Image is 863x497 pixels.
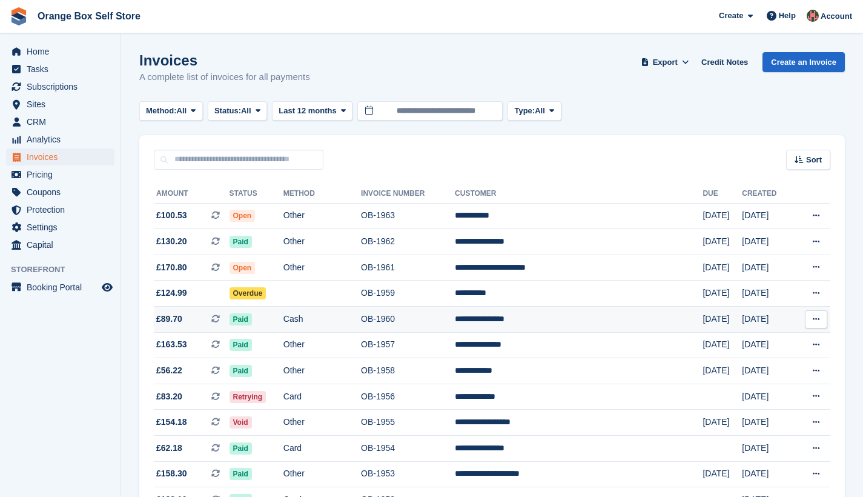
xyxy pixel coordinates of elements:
[27,166,99,183] span: Pricing
[230,210,256,222] span: Open
[230,416,252,429] span: Void
[361,384,455,410] td: OB-1956
[703,461,742,487] td: [DATE]
[156,416,187,429] span: £154.18
[230,262,256,274] span: Open
[742,255,793,281] td: [DATE]
[742,332,793,358] td: [DATE]
[361,229,455,255] td: OB-1962
[283,384,361,410] td: Card
[807,10,819,22] img: David Clark
[27,43,99,60] span: Home
[139,70,310,84] p: A complete list of invoices for all payments
[230,339,252,351] span: Paid
[139,101,203,121] button: Method: All
[230,287,266,299] span: Overdue
[703,229,742,255] td: [DATE]
[653,56,678,68] span: Export
[514,105,535,117] span: Type:
[283,184,361,204] th: Method
[6,61,114,78] a: menu
[361,184,455,204] th: Invoice Number
[638,52,692,72] button: Export
[742,184,793,204] th: Created
[100,280,114,295] a: Preview store
[230,365,252,377] span: Paid
[6,184,114,201] a: menu
[11,264,121,276] span: Storefront
[703,203,742,229] td: [DATE]
[806,154,822,166] span: Sort
[6,78,114,95] a: menu
[27,148,99,165] span: Invoices
[283,229,361,255] td: Other
[214,105,241,117] span: Status:
[230,313,252,325] span: Paid
[779,10,796,22] span: Help
[361,410,455,436] td: OB-1955
[156,209,187,222] span: £100.53
[361,281,455,307] td: OB-1959
[33,6,145,26] a: Orange Box Self Store
[156,235,187,248] span: £130.20
[27,184,99,201] span: Coupons
[361,203,455,229] td: OB-1963
[283,436,361,462] td: Card
[283,255,361,281] td: Other
[6,96,114,113] a: menu
[742,203,793,229] td: [DATE]
[742,281,793,307] td: [DATE]
[742,307,793,333] td: [DATE]
[177,105,187,117] span: All
[156,261,187,274] span: £170.80
[6,201,114,218] a: menu
[241,105,251,117] span: All
[283,410,361,436] td: Other
[361,461,455,487] td: OB-1953
[703,255,742,281] td: [DATE]
[27,219,99,236] span: Settings
[10,7,28,25] img: stora-icon-8386f47178a22dfd0bd8f6a31ec36ba5ce8667c1dd55bd0f319d3a0aa187defe.svg
[719,10,743,22] span: Create
[283,332,361,358] td: Other
[27,131,99,148] span: Analytics
[742,461,793,487] td: [DATE]
[455,184,703,204] th: Customer
[283,307,361,333] td: Cash
[230,236,252,248] span: Paid
[154,184,230,204] th: Amount
[696,52,753,72] a: Credit Notes
[283,203,361,229] td: Other
[156,390,182,403] span: £83.20
[6,236,114,253] a: menu
[27,78,99,95] span: Subscriptions
[279,105,336,117] span: Last 12 months
[703,281,742,307] td: [DATE]
[6,166,114,183] a: menu
[208,101,267,121] button: Status: All
[535,105,545,117] span: All
[146,105,177,117] span: Method:
[27,96,99,113] span: Sites
[508,101,561,121] button: Type: All
[742,436,793,462] td: [DATE]
[6,219,114,236] a: menu
[762,52,845,72] a: Create an Invoice
[6,279,114,296] a: menu
[361,255,455,281] td: OB-1961
[703,358,742,384] td: [DATE]
[156,313,182,325] span: £89.70
[230,442,252,455] span: Paid
[703,410,742,436] td: [DATE]
[272,101,352,121] button: Last 12 months
[742,358,793,384] td: [DATE]
[27,113,99,130] span: CRM
[361,358,455,384] td: OB-1958
[230,468,252,480] span: Paid
[27,279,99,296] span: Booking Portal
[156,467,187,480] span: £158.30
[742,229,793,255] td: [DATE]
[361,436,455,462] td: OB-1954
[139,52,310,68] h1: Invoices
[742,384,793,410] td: [DATE]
